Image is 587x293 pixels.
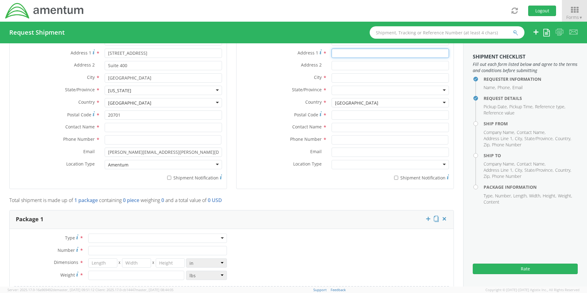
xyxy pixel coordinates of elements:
label: Shipment Notification [332,174,449,181]
span: Weight [60,272,75,278]
li: Pickup Time [509,104,533,110]
li: Company Name [484,129,515,136]
button: Logout [528,6,556,16]
span: Postal Code [67,112,91,118]
li: State/Province [524,167,554,173]
li: Email [512,84,523,91]
h4: Request Details [484,96,578,101]
span: 0 piece [123,197,139,204]
span: master, [DATE] 09:51:12 [57,287,94,292]
li: City [515,167,523,173]
span: Type [65,235,75,241]
li: Contact Name [517,161,546,167]
span: Fill out each form listed below and agree to the terms and conditions before submitting [473,61,578,74]
span: Email [310,149,322,154]
li: Width [529,193,541,199]
div: [GEOGRAPHIC_DATA] [335,100,378,106]
span: X [151,258,156,268]
span: State/Province [292,87,322,93]
img: dyn-intl-logo-049831509241104b2a82.png [5,2,85,19]
li: Number [495,193,512,199]
li: Address Line 1 [484,136,513,142]
span: City [314,74,322,80]
h3: Shipment Checklist [473,54,578,60]
span: State/Province [65,87,95,93]
li: Zip [484,173,490,179]
div: [US_STATE] [108,88,131,94]
input: Shipment, Tracking or Reference Number (at least 4 chars) [370,26,524,39]
h4: Request Shipment [9,29,65,36]
span: Contact Name [65,124,95,130]
span: Country [78,99,95,105]
span: Location Type [293,161,322,167]
span: Phone Number [63,136,95,142]
li: Country [555,136,571,142]
li: Content [484,199,499,205]
span: 0 USD [208,197,222,204]
input: Length [88,258,117,268]
li: Phone [498,84,511,91]
li: Reference type [535,104,565,110]
span: Location Type [66,161,95,167]
span: Postal Code [294,112,318,118]
a: Support [313,287,327,292]
span: Client: 2025.17.0-cb14447 [95,287,173,292]
span: Address 2 [301,62,322,68]
span: Number [58,247,75,253]
li: Pickup Date [484,104,508,110]
span: Address 1 [71,50,91,56]
span: Email [83,149,95,154]
span: Address 2 [74,62,95,68]
input: Shipment Notification [167,176,171,180]
h3: Package 1 [16,216,43,222]
li: Reference value [484,110,515,116]
h4: Ship To [484,153,578,158]
li: Phone Number [492,173,521,179]
li: Type [484,193,494,199]
span: master, [DATE] 08:44:05 [136,287,173,292]
li: Length [513,193,528,199]
h4: Requester Information [484,77,578,81]
input: Width [122,258,151,268]
span: Copyright © [DATE]-[DATE] Agistix Inc., All Rights Reserved [485,287,580,292]
button: Rate [473,264,578,274]
span: Contact Name [292,124,322,130]
li: Weight [558,193,572,199]
h4: Package Information [484,185,578,189]
li: Name [484,84,496,91]
div: [GEOGRAPHIC_DATA] [108,100,151,106]
span: X [117,258,122,268]
li: City [515,136,523,142]
input: Height [156,258,185,268]
span: Forms [566,14,583,20]
span: City [87,74,95,80]
span: Address 1 [298,50,318,56]
span: 1 package [74,197,98,204]
span: Country [305,99,322,105]
li: Company Name [484,161,515,167]
span: Dimensions [54,259,78,265]
li: Country [555,167,571,173]
p: Total shipment is made up of containing weighing and a total value of [9,197,454,207]
span: 0 [161,197,164,204]
label: Shipment Notification [105,174,222,181]
li: Address Line 1 [484,167,513,173]
li: Zip [484,142,490,148]
li: Phone Number [492,142,521,148]
li: State/Province [524,136,554,142]
li: Height [543,193,556,199]
a: Feedback [331,287,346,292]
input: Shipment Notification [394,176,398,180]
h4: Ship From [484,121,578,126]
li: Contact Name [517,129,546,136]
span: Server: 2025.17.0-16a969492de [7,287,94,292]
span: Phone Number [290,136,322,142]
span: ▼ [579,15,583,20]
